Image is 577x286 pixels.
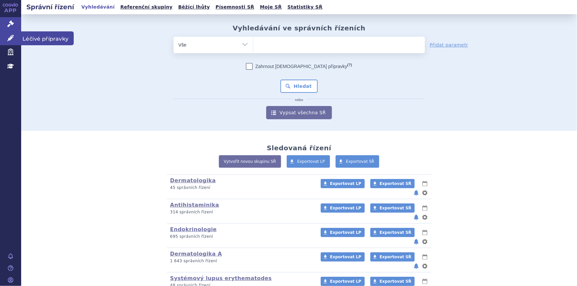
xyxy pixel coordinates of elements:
a: Dermatologika [170,177,216,184]
a: Statistiky SŘ [285,3,324,12]
a: Exportovat LP [321,228,365,237]
a: Exportovat SŘ [370,228,415,237]
label: Zahrnout [DEMOGRAPHIC_DATA] přípravky [246,63,352,70]
a: Exportovat SŘ [370,179,415,188]
a: Dermatologika A [170,251,222,257]
button: lhůty [422,204,428,212]
p: 45 správních řízení [170,185,312,191]
a: Vytvořit novou skupinu SŘ [219,155,281,168]
h2: Správní řízení [21,2,79,12]
span: Exportovat LP [330,206,361,210]
span: Exportovat SŘ [380,181,411,186]
a: Exportovat LP [321,179,365,188]
p: 314 správních řízení [170,209,312,215]
button: nastavení [422,238,428,246]
button: notifikace [413,262,420,270]
a: Běžící lhůty [176,3,212,12]
span: Exportovat SŘ [380,279,411,284]
span: Exportovat LP [297,159,325,164]
button: Hledat [280,80,318,93]
a: Systémový lupus erythematodes [170,275,272,281]
button: lhůty [422,229,428,236]
button: notifikace [413,213,420,221]
a: Exportovat SŘ [336,155,380,168]
button: nastavení [422,213,428,221]
a: Exportovat SŘ [370,252,415,262]
span: Exportovat SŘ [380,230,411,235]
button: notifikace [413,189,420,197]
button: lhůty [422,277,428,285]
a: Vyhledávání [79,3,117,12]
span: Exportovat SŘ [346,159,375,164]
h2: Vyhledávání ve správních řízeních [233,24,366,32]
a: Vypsat všechna SŘ [266,106,332,119]
a: Referenční skupiny [118,3,175,12]
abbr: (?) [347,63,352,67]
button: lhůty [422,180,428,188]
button: nastavení [422,262,428,270]
a: Písemnosti SŘ [214,3,256,12]
p: 695 správních řízení [170,234,312,239]
a: Exportovat LP [321,252,365,262]
span: Exportovat SŘ [380,206,411,210]
a: Exportovat LP [321,203,365,213]
span: Exportovat LP [330,181,361,186]
a: Moje SŘ [258,3,284,12]
span: Exportovat LP [330,230,361,235]
button: notifikace [413,238,420,246]
span: Exportovat SŘ [380,255,411,259]
a: Exportovat LP [321,277,365,286]
a: Exportovat SŘ [370,277,415,286]
a: Exportovat SŘ [370,203,415,213]
a: Endokrinologie [170,226,217,232]
i: nebo [292,98,307,102]
button: nastavení [422,189,428,197]
span: Exportovat LP [330,279,361,284]
p: 1 643 správních řízení [170,258,312,264]
button: lhůty [422,253,428,261]
span: Exportovat LP [330,255,361,259]
a: Přidat parametr [430,42,469,48]
a: Antihistaminika [170,202,219,208]
h2: Sledovaná řízení [267,144,331,152]
a: Exportovat LP [287,155,330,168]
span: Léčivé přípravky [21,31,74,45]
